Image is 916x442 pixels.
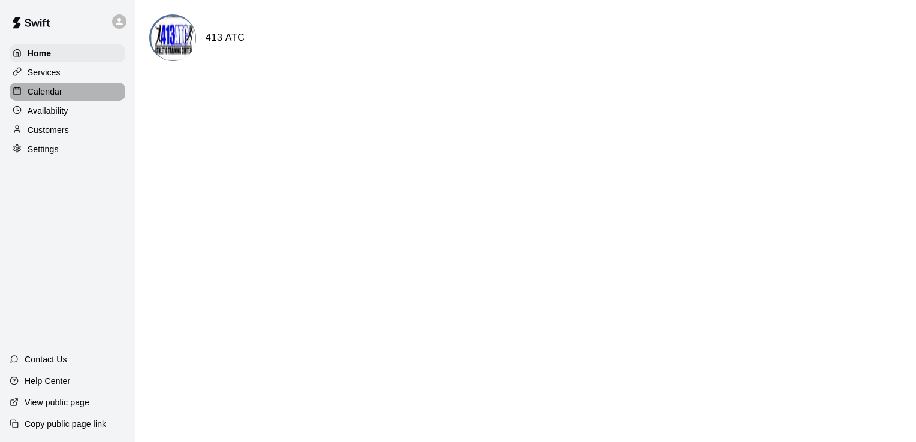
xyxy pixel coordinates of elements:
[10,102,125,120] a: Availability
[28,86,62,98] p: Calendar
[10,121,125,139] a: Customers
[10,63,125,81] a: Services
[10,83,125,101] a: Calendar
[25,418,106,430] p: Copy public page link
[25,375,70,387] p: Help Center
[25,353,67,365] p: Contact Us
[28,143,59,155] p: Settings
[10,140,125,158] a: Settings
[25,396,89,408] p: View public page
[28,124,69,136] p: Customers
[151,16,196,61] img: 413 ATC logo
[28,47,52,59] p: Home
[28,66,61,78] p: Services
[28,105,68,117] p: Availability
[206,30,245,46] h6: 413 ATC
[10,44,125,62] a: Home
